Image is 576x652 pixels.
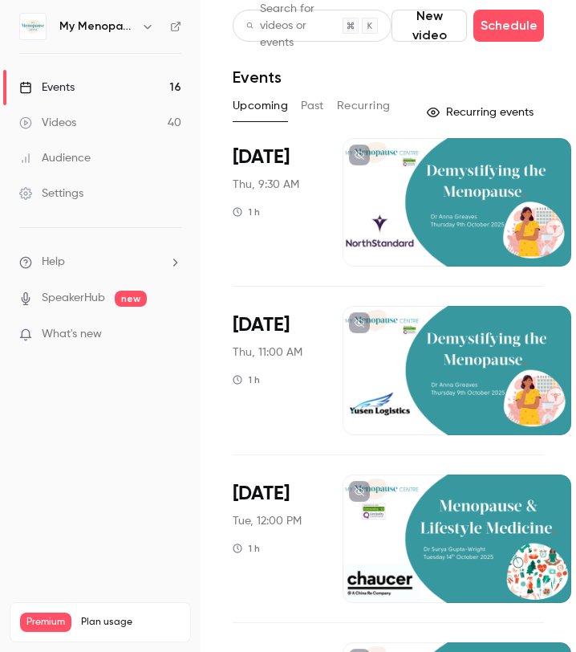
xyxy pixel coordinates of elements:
a: SpeakerHub [42,290,105,307]
span: Help [42,254,65,271]
li: help-dropdown-opener [19,254,181,271]
div: Events [19,79,75,96]
span: Tue, 12:00 PM [233,513,302,529]
span: Premium [20,613,71,632]
div: Search for videos or events [246,1,343,51]
h1: Events [233,67,282,87]
span: new [115,291,147,307]
span: What's new [42,326,102,343]
button: Past [301,93,324,119]
span: Plan usage [81,616,181,629]
button: Schedule [473,10,544,42]
button: Upcoming [233,93,288,119]
div: 1 h [233,542,260,555]
div: Oct 9 Thu, 11:00 AM (Europe/London) [233,306,317,434]
div: Oct 9 Thu, 9:30 AM (Europe/London) [233,138,317,267]
span: [DATE] [233,481,290,507]
div: 1 h [233,373,260,386]
span: [DATE] [233,145,290,170]
button: New video [391,10,467,42]
div: 1 h [233,206,260,218]
iframe: Noticeable Trigger [162,328,181,342]
div: Settings [19,185,83,202]
span: Thu, 9:30 AM [233,177,299,193]
div: Videos [19,115,76,131]
button: Recurring [337,93,391,119]
div: Audience [19,150,91,166]
h6: My Menopause Centre [59,18,135,35]
span: Thu, 11:00 AM [233,344,302,361]
img: My Menopause Centre [20,14,46,39]
button: Recurring events [420,100,544,125]
span: [DATE] [233,312,290,338]
div: Oct 14 Tue, 12:00 PM (Europe/London) [233,475,317,603]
